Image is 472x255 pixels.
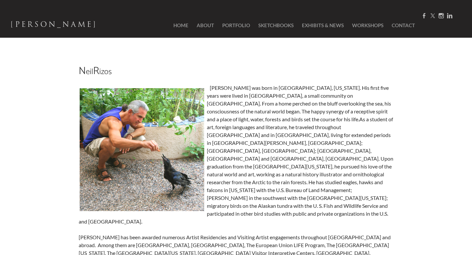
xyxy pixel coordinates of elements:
font: N [79,63,86,80]
a: Twitter [430,13,435,19]
a: Linkedin [447,13,452,19]
span: As a student of art, foreign languages and literature, he traveled throughout [GEOGRAPHIC_DATA] a... [79,116,393,225]
a: Instagram [439,13,444,19]
font: eil [86,66,93,78]
a: Exhibits & News [299,13,347,38]
a: Home [164,13,192,38]
a: About [193,13,217,38]
a: Contact [388,13,415,38]
a: Workshops [349,13,387,38]
a: [PERSON_NAME] [10,18,97,33]
img: Picture [79,87,205,212]
a: Portfolio [219,13,253,38]
font: izos [99,66,112,78]
font: R [93,63,99,80]
a: SketchBooks [255,13,297,38]
a: Facebook [422,13,427,19]
span: [PERSON_NAME] [10,19,97,30]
